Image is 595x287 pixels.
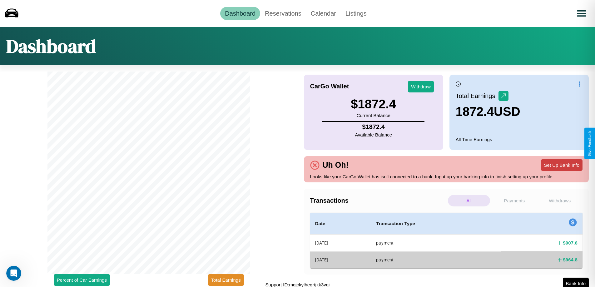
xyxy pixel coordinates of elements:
[376,220,496,227] h4: Transaction Type
[493,195,535,206] p: Payments
[573,5,590,22] button: Open menu
[456,90,498,101] p: Total Earnings
[371,251,501,268] th: payment
[541,159,583,171] button: Set Up Bank Info
[310,83,349,90] h4: CarGo Wallet
[220,7,260,20] a: Dashboard
[563,240,578,246] h4: $ 907.6
[310,197,446,204] h4: Transactions
[315,220,366,227] h4: Date
[306,7,341,20] a: Calendar
[355,123,392,131] h4: $ 1872.4
[310,235,371,252] th: [DATE]
[408,81,434,92] button: Withdraw
[355,131,392,139] p: Available Balance
[456,105,520,119] h3: 1872.4 USD
[6,266,21,281] iframe: Intercom live chat
[351,97,396,111] h3: $ 1872.4
[563,256,578,263] h4: $ 964.8
[260,7,306,20] a: Reservations
[371,235,501,252] th: payment
[539,195,581,206] p: Withdraws
[448,195,490,206] p: All
[351,111,396,120] p: Current Balance
[588,131,592,156] div: Give Feedback
[6,33,96,59] h1: Dashboard
[310,251,371,268] th: [DATE]
[310,213,583,268] table: simple table
[341,7,371,20] a: Listings
[208,274,244,286] button: Total Earnings
[310,172,583,181] p: Looks like your CarGo Wallet has isn't connected to a bank. Input up your banking info to finish ...
[54,274,110,286] button: Percent of Car Earnings
[320,161,352,170] h4: Uh Oh!
[456,135,583,144] p: All Time Earnings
